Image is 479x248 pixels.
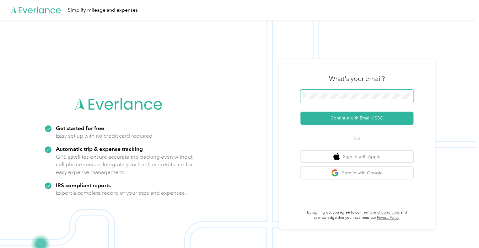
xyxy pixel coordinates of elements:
[377,215,399,220] a: Privacy Policy
[346,135,368,142] span: OR
[56,145,143,152] strong: Automatic trip & expense tracking
[331,169,339,177] img: google logo
[362,210,400,215] a: Terms and Conditions
[300,167,413,179] button: google logoSign in with Google
[300,150,413,163] button: apple logoSign in with Apple
[300,210,413,221] p: By signing up, you agree to our and acknowledge that you have read our .
[56,125,104,131] strong: Get started for free
[329,74,385,83] h3: What's your email?
[300,112,413,125] button: Continue with Email / SSO
[333,153,340,161] img: apple logo
[56,132,153,140] p: Easy set up with no credit card required
[68,6,138,14] div: Simplify mileage and expenses
[56,182,111,188] strong: IRS compliant reports
[56,153,193,176] p: GPS satellites ensure accurate trip tracking even without cell phone service. Integrate your bank...
[56,189,186,197] p: Export a complete record of your trips and expenses.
